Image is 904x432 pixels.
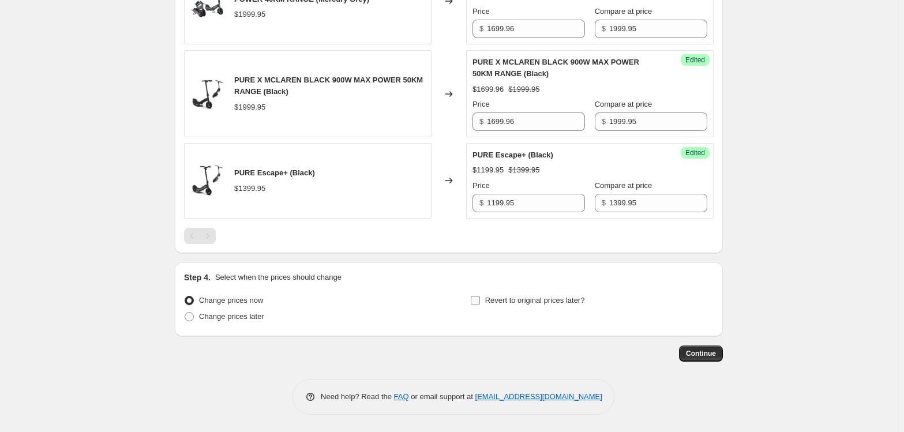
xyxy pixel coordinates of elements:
[472,164,504,176] div: $1199.95
[602,24,606,33] span: $
[472,100,490,108] span: Price
[321,392,394,401] span: Need help? Read the
[472,181,490,190] span: Price
[679,345,723,362] button: Continue
[508,84,539,95] strike: $1999.95
[472,58,639,78] span: PURE X MCLAREN BLACK 900W MAX POWER 50KM RANGE (Black)
[215,272,342,283] p: Select when the prices should change
[394,392,409,401] a: FAQ
[234,9,265,20] div: $1999.95
[190,77,225,111] img: pure-scooter-pure-x-mclaren-black-33195100471384_d7cd6001-85d8-406c-8800-41757205ccf5_80x.jpg
[234,76,423,96] span: PURE X MCLAREN BLACK 900W MAX POWER 50KM RANGE (Black)
[199,296,263,305] span: Change prices now
[475,392,602,401] a: [EMAIL_ADDRESS][DOMAIN_NAME]
[508,164,539,176] strike: $1399.95
[595,100,652,108] span: Compare at price
[479,198,483,207] span: $
[595,7,652,16] span: Compare at price
[472,84,504,95] div: $1699.96
[190,163,225,198] img: 1_7af8e4f4-ae3d-4c29-9f34-cda88f50b7e4_80x.jpg
[686,349,716,358] span: Continue
[602,198,606,207] span: $
[472,151,553,159] span: PURE Escape+ (Black)
[234,183,265,194] div: $1399.95
[685,148,705,157] span: Edited
[479,117,483,126] span: $
[234,102,265,113] div: $1999.95
[199,312,264,321] span: Change prices later
[409,392,475,401] span: or email support at
[184,228,216,244] nav: Pagination
[184,272,211,283] h2: Step 4.
[472,7,490,16] span: Price
[234,168,315,177] span: PURE Escape+ (Black)
[479,24,483,33] span: $
[685,55,705,65] span: Edited
[485,296,585,305] span: Revert to original prices later?
[595,181,652,190] span: Compare at price
[602,117,606,126] span: $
